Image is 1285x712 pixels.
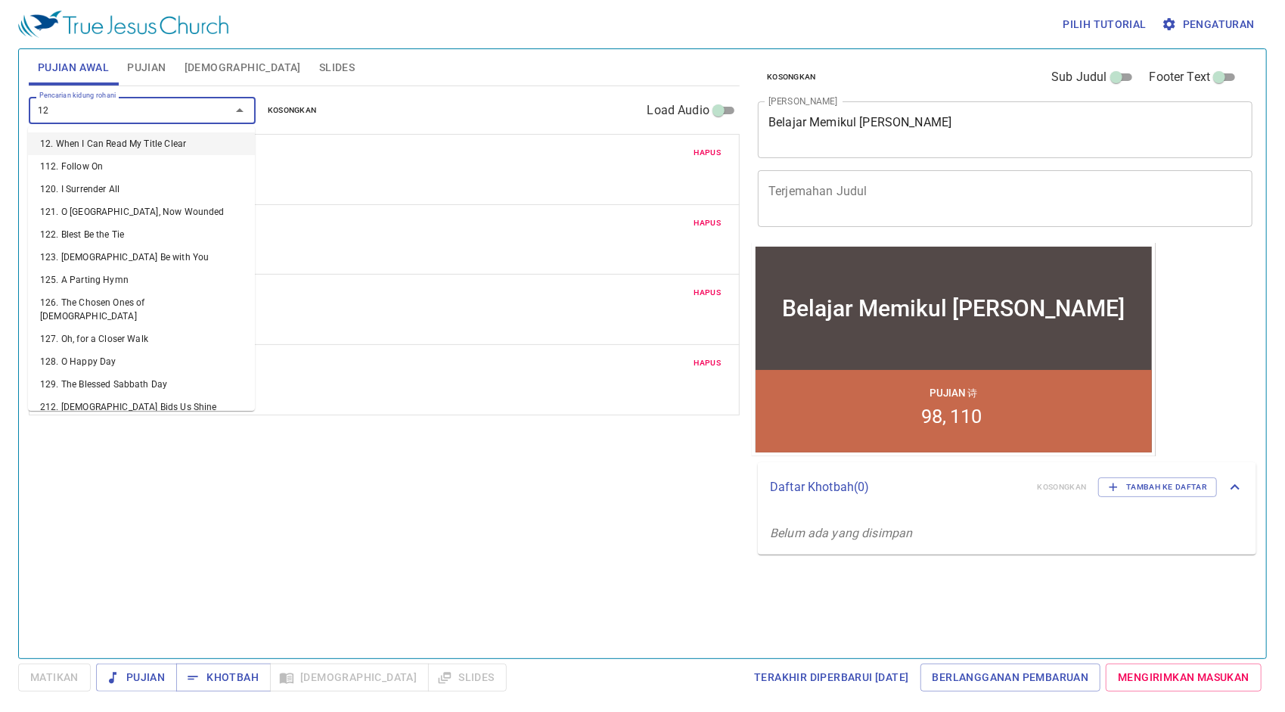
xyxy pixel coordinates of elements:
[268,104,317,117] span: Kosongkan
[319,58,355,77] span: Slides
[933,668,1089,687] span: Berlangganan Pembaruan
[694,146,722,160] span: Hapus
[770,526,912,540] i: Belum ada yang disimpan
[1159,11,1261,39] button: Pengaturan
[18,11,228,38] img: True Jesus Church
[1057,11,1153,39] button: Pilih tutorial
[1118,668,1249,687] span: Mengirimkan Masukan
[28,396,255,418] li: 212. [DEMOGRAPHIC_DATA] Bids Us Shine
[259,101,326,120] button: Kosongkan
[1150,68,1211,86] span: Footer Text
[748,664,914,692] a: Terakhir Diperbarui [DATE]
[28,246,255,269] li: 123. [DEMOGRAPHIC_DATA] Be with You
[685,144,731,162] button: Hapus
[185,58,301,77] span: [DEMOGRAPHIC_DATA]
[754,668,908,687] span: Terakhir Diperbarui [DATE]
[758,68,825,86] button: Kosongkan
[28,178,255,201] li: 120. I Surrender All
[685,354,731,372] button: Hapus
[694,356,722,370] span: Hapus
[920,664,1101,692] a: Berlangganan Pembaruan
[752,243,1156,456] iframe: from-child
[28,155,255,178] li: 112. Follow On
[96,664,177,692] button: Pujian
[1165,15,1255,34] span: Pengaturan
[28,350,255,373] li: 128. O Happy Day
[28,328,255,350] li: 127. Oh, for a Closer Walk
[694,216,722,230] span: Hapus
[758,462,1256,512] div: Daftar Khotbah(0)KosongkanTambah ke Daftar
[188,668,259,687] span: Khotbah
[770,478,1026,496] p: Daftar Khotbah ( 0 )
[685,214,731,232] button: Hapus
[127,58,166,77] span: Pujian
[1098,477,1217,497] button: Tambah ke Daftar
[28,132,255,155] li: 12. When I Can Read My Title Clear
[28,291,255,328] li: 126. The Chosen Ones of [DEMOGRAPHIC_DATA]
[108,668,165,687] span: Pujian
[38,58,109,77] span: Pujian Awal
[768,115,1242,144] textarea: Belajar Memikul [PERSON_NAME]
[229,100,250,121] button: Close
[28,269,255,291] li: 125. A Parting Hymn
[685,284,731,302] button: Hapus
[767,70,816,84] span: Kosongkan
[647,101,710,120] span: Load Audio
[694,286,722,300] span: Hapus
[176,664,271,692] button: Khotbah
[1051,68,1107,86] span: Sub Judul
[28,373,255,396] li: 129. The Blessed Sabbath Day
[1108,480,1207,494] span: Tambah ke Daftar
[1106,664,1262,692] a: Mengirimkan Masukan
[28,201,255,223] li: 121. O [GEOGRAPHIC_DATA], Now Wounded
[1063,15,1147,34] span: Pilih tutorial
[28,223,255,246] li: 122. Blest Be the Tie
